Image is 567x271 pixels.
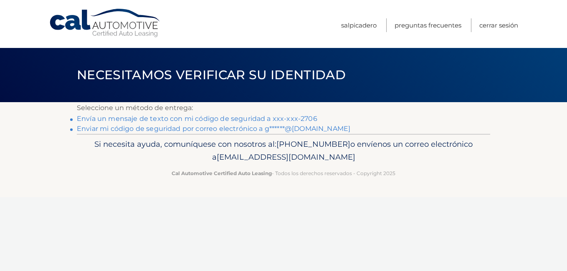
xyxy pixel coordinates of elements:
[77,102,490,114] p: Seleccione un método de entrega:
[77,67,346,83] span: Necesitamos verificar su identidad
[82,169,485,178] p: - Todos los derechos reservados - Copyright 2025
[49,8,162,38] a: Cal Automotive
[77,115,317,123] a: Envía un mensaje de texto con mi código de seguridad a xxx-xxx-2706
[341,18,377,32] a: Salpicadero
[217,152,355,162] span: [EMAIL_ADDRESS][DOMAIN_NAME]
[479,18,518,32] a: Cerrar sesión
[82,138,485,164] p: Si necesita ayuda, comuníquese con nosotros al: o envíenos un correo electrónico a
[395,18,461,32] a: Preguntas Frecuentes
[172,170,272,176] strong: Cal Automotive Certified Auto Leasing
[276,139,350,149] span: [PHONE_NUMBER]
[77,125,350,133] a: Enviar mi código de seguridad por correo electrónico a g******@[DOMAIN_NAME]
